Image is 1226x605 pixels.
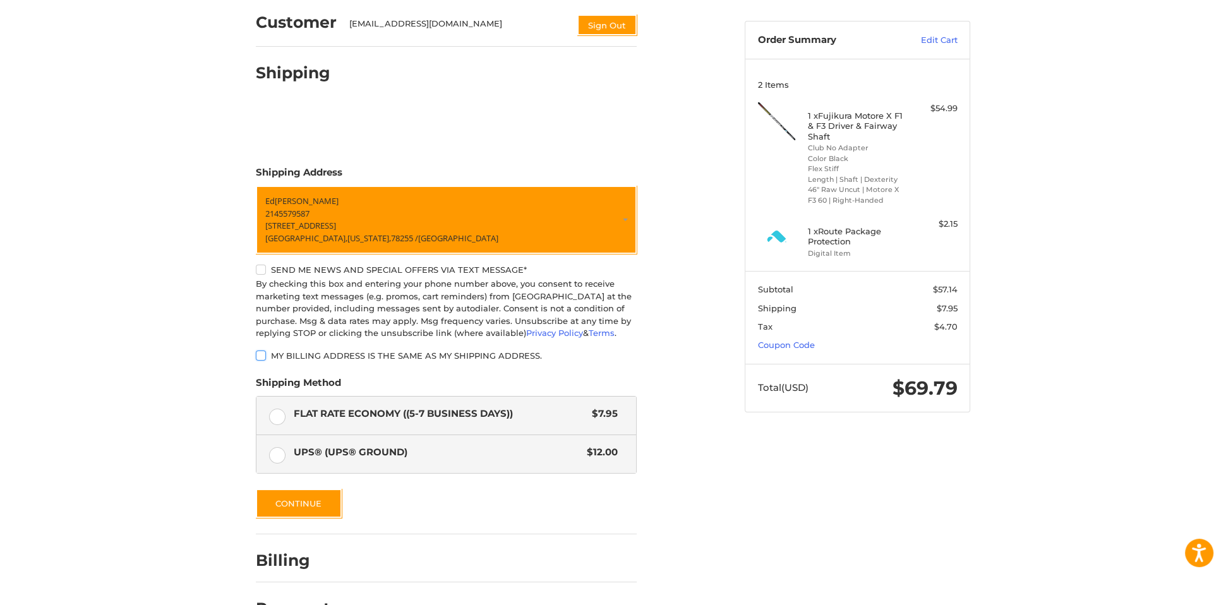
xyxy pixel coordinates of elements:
span: Flat Rate Economy ((5-7 Business Days)) [294,407,586,421]
span: 78255 / [391,232,418,243]
span: UPS® (UPS® Ground) [294,445,581,460]
div: $54.99 [908,102,958,115]
h4: 1 x Route Package Protection [808,226,904,247]
legend: Shipping Address [256,165,342,186]
li: Flex Stiff [808,164,904,174]
span: [PERSON_NAME] [275,195,339,207]
label: Send me news and special offers via text message* [256,265,637,275]
li: Digital Item [808,248,904,259]
legend: Shipping Method [256,376,341,396]
li: Club No Adapter [808,143,904,153]
h2: Billing [256,551,330,570]
a: Coupon Code [758,340,815,350]
button: Sign Out [577,15,637,35]
span: $69.79 [892,376,958,400]
a: Terms [589,328,615,338]
span: [STREET_ADDRESS] [265,220,336,231]
li: Length | Shaft | Dexterity 46" Raw Uncut | Motore X F3 60 | Right-Handed [808,174,904,206]
span: [GEOGRAPHIC_DATA], [265,232,347,243]
a: Privacy Policy [526,328,583,338]
h4: 1 x Fujikura Motore X F1 & F3 Driver & Fairway Shaft [808,111,904,141]
span: Subtotal [758,284,793,294]
span: Ed [265,195,275,207]
h2: Shipping [256,63,330,83]
h3: 2 Items [758,80,958,90]
span: Total (USD) [758,381,808,393]
span: $57.14 [933,284,958,294]
h2: Customer [256,13,337,32]
a: Enter or select a different address [256,186,637,254]
span: $7.95 [586,407,618,421]
button: Continue [256,489,342,518]
span: $7.95 [937,303,958,313]
span: $12.00 [580,445,618,460]
span: 2145579587 [265,207,310,219]
span: [US_STATE], [347,232,391,243]
div: [EMAIL_ADDRESS][DOMAIN_NAME] [349,18,565,35]
span: $4.70 [934,321,958,332]
label: My billing address is the same as my shipping address. [256,350,637,361]
div: By checking this box and entering your phone number above, you consent to receive marketing text ... [256,278,637,340]
span: Tax [758,321,772,332]
li: Color Black [808,153,904,164]
a: Edit Cart [894,34,958,47]
div: $2.15 [908,218,958,231]
span: [GEOGRAPHIC_DATA] [418,232,498,243]
span: Shipping [758,303,796,313]
h3: Order Summary [758,34,894,47]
